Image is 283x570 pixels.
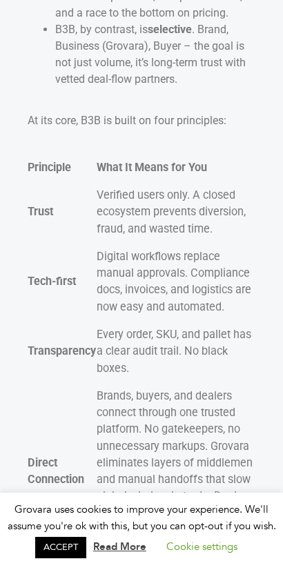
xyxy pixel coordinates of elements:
a: Cookie settings [166,540,237,553]
span: Grovara uses cookies to improve your experience. We'll assume you're ok with this, but you can op... [8,502,276,553]
span: Digital workflows replace manual approvals. Compliance docs, invoices, and logistics are now easy... [97,250,251,313]
a: ACCEPT [35,537,86,558]
b: Direct Connection [28,456,84,486]
a: Read More [93,540,146,553]
b: Principle [28,161,71,174]
b: Tech-first [28,275,76,288]
span: Verified users only. A closed ecosystem prevents diversion, fraud, and wasted time. [97,188,246,235]
span: . Brand, Business (Grovara), Buyer – the goal is not just volume, it’s long-term trust with vette... [55,23,246,86]
b: selective [148,23,192,36]
div: At its core, B3B is built on four principles: [28,112,256,129]
span: Every order, SKU, and pallet has a clear audit trail. No black boxes. [97,328,251,375]
b: What It Means for You [97,161,207,174]
span: Brands, buyers, and dealers connect through one trusted platform. No gatekeepers, no unnecessary ... [97,389,253,570]
li: B3B, by contrast, is [55,21,256,88]
b: Transparency [28,344,96,357]
b: Trust [28,205,53,218]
